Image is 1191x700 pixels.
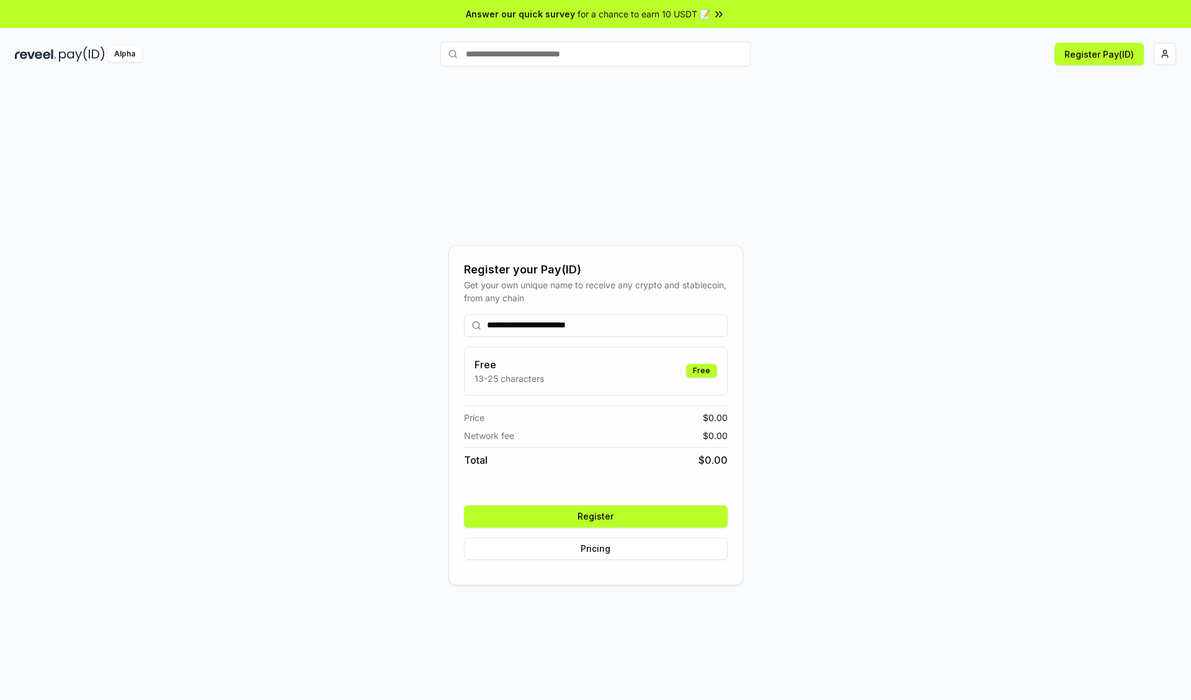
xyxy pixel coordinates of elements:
[107,47,142,62] div: Alpha
[464,278,728,304] div: Get your own unique name to receive any crypto and stablecoin, from any chain
[703,411,728,424] span: $ 0.00
[464,261,728,278] div: Register your Pay(ID)
[59,47,105,62] img: pay_id
[464,505,728,528] button: Register
[475,372,544,385] p: 13-25 characters
[466,7,575,20] span: Answer our quick survey
[686,364,717,378] div: Free
[464,453,488,467] span: Total
[464,538,728,560] button: Pricing
[464,429,514,442] span: Network fee
[698,453,728,467] span: $ 0.00
[578,7,710,20] span: for a chance to earn 10 USDT 📝
[464,411,484,424] span: Price
[1055,43,1144,65] button: Register Pay(ID)
[703,429,728,442] span: $ 0.00
[475,357,544,372] h3: Free
[15,47,56,62] img: reveel_dark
